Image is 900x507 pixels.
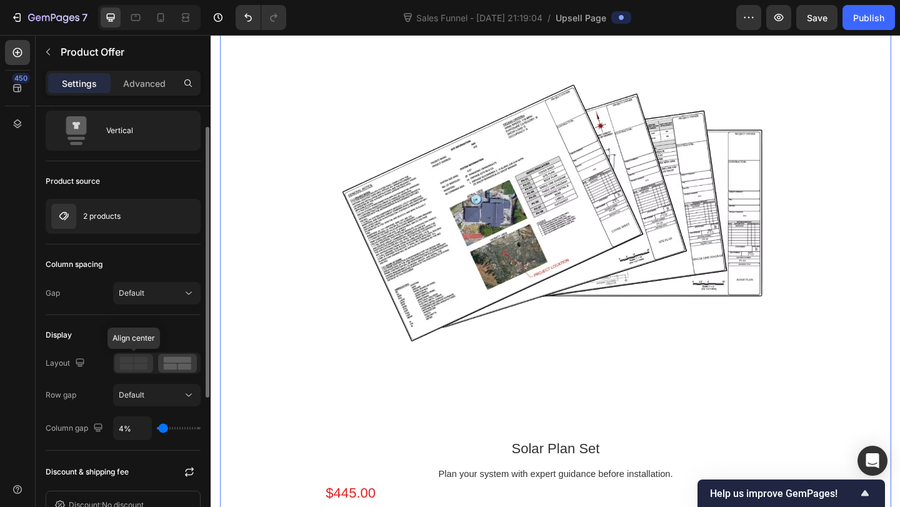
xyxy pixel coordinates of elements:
[857,446,887,476] div: Open Intercom Messenger
[710,486,872,501] button: Show survey - Help us improve GemPages!
[46,389,76,401] div: Row gap
[113,282,201,304] button: Default
[113,384,201,406] button: Default
[12,73,30,83] div: 450
[62,77,97,90] p: Settings
[125,489,179,506] bdo: $445.00
[842,5,895,30] button: Publish
[46,288,60,299] div: Gap
[5,5,93,30] button: 7
[123,77,166,90] p: Advanced
[414,11,545,24] span: Sales Funnel - [DATE] 21:19:04
[46,176,100,187] div: Product source
[83,212,121,221] p: 2 products
[710,488,857,499] span: Help us improve GemPages!
[556,11,606,24] span: Upsell Page
[61,44,196,59] p: Product Offer
[46,420,106,437] div: Column gap
[853,11,884,24] div: Publish
[46,259,102,270] div: Column spacing
[247,472,502,483] span: Plan your system with expert guidance before installation.
[236,5,286,30] div: Undo/Redo
[796,5,837,30] button: Save
[807,13,827,23] span: Save
[114,417,151,439] input: Auto
[327,441,422,458] bdo: Solar Plan Set
[119,390,144,399] span: Default
[106,116,182,145] div: Vertical
[46,355,87,372] div: Layout
[46,466,129,478] p: Discount & shipping fee
[46,329,72,341] div: Display
[119,288,144,298] span: Default
[125,466,625,485] div: Rich Text Editor. Editing area: main
[547,11,551,24] span: /
[211,35,900,507] iframe: Design area
[82,10,87,25] p: 7
[51,204,76,229] img: product feature img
